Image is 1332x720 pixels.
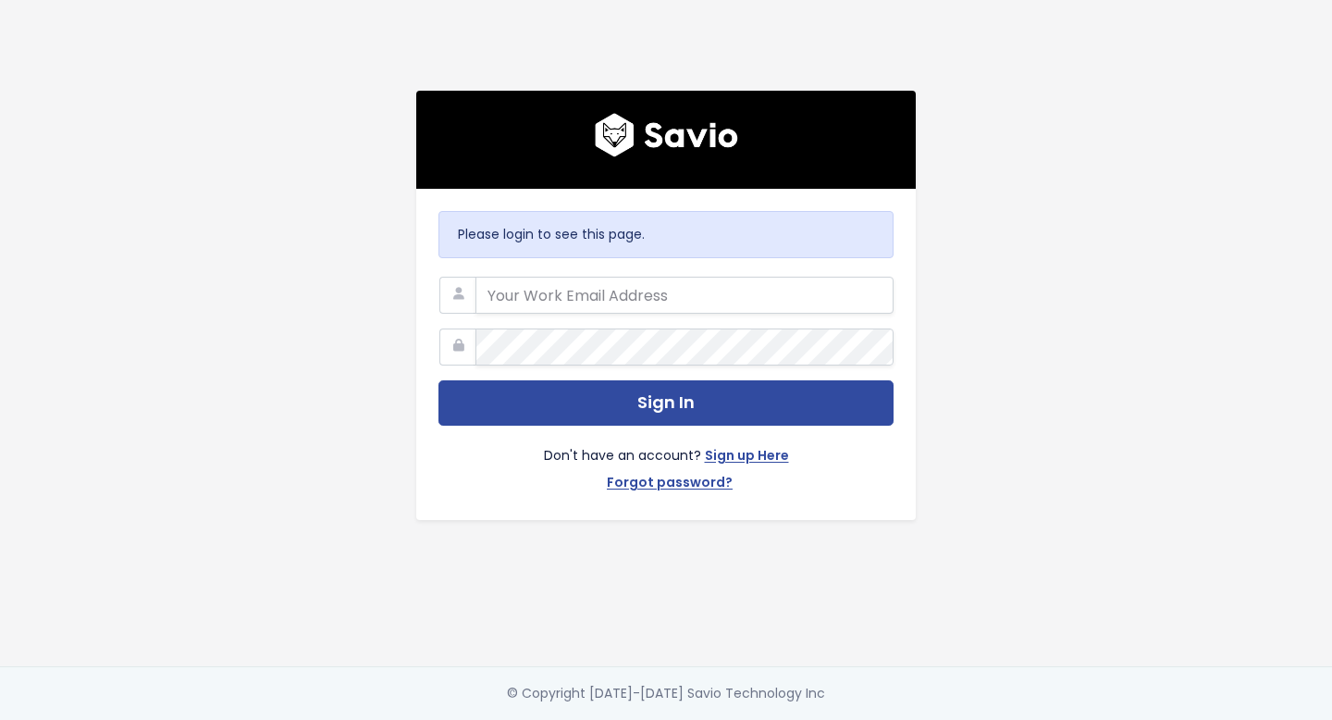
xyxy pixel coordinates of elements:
a: Forgot password? [607,471,733,498]
input: Your Work Email Address [475,277,894,314]
button: Sign In [438,380,894,426]
div: © Copyright [DATE]-[DATE] Savio Technology Inc [507,682,825,705]
img: logo600x187.a314fd40982d.png [595,113,738,157]
div: Don't have an account? [438,426,894,498]
p: Please login to see this page. [458,223,874,246]
a: Sign up Here [705,444,789,471]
